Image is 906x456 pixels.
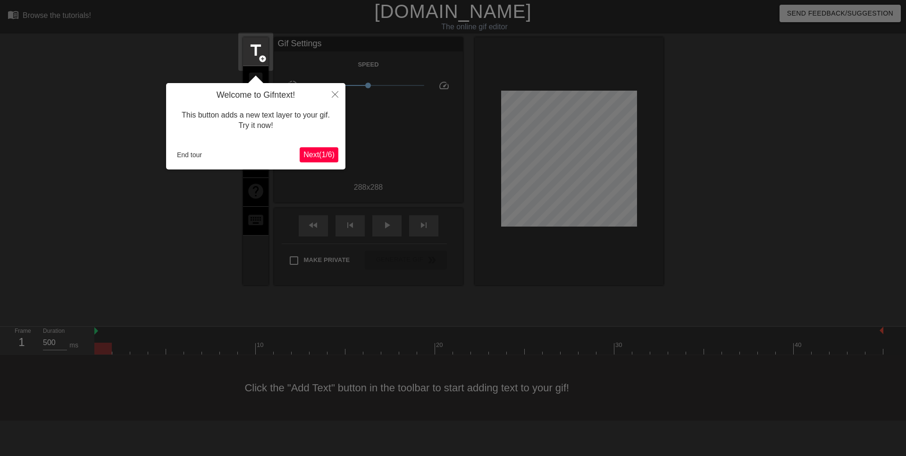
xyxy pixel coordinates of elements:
button: Close [325,83,345,105]
button: Next [300,147,338,162]
button: End tour [173,148,206,162]
span: Next ( 1 / 6 ) [303,151,335,159]
h4: Welcome to Gifntext! [173,90,338,101]
div: This button adds a new text layer to your gif. Try it now! [173,101,338,141]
